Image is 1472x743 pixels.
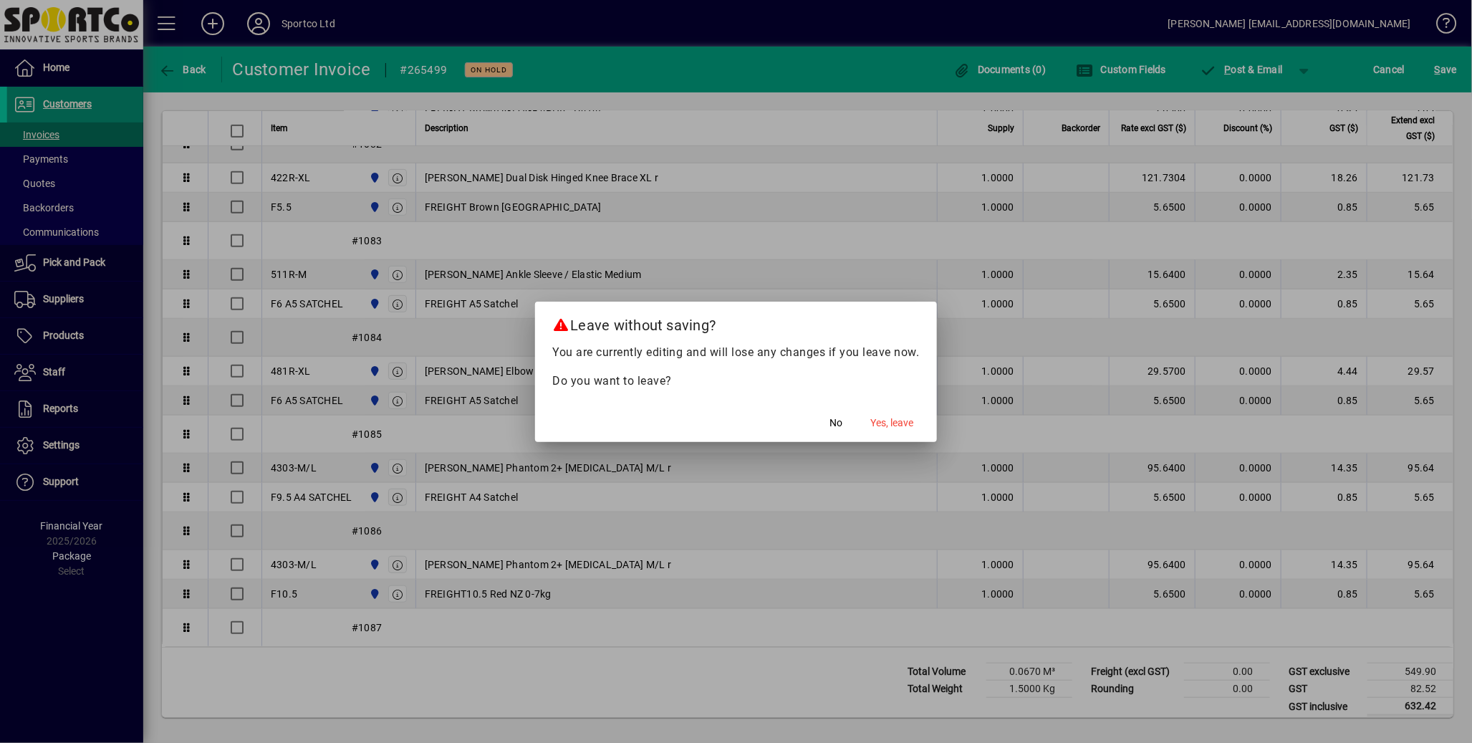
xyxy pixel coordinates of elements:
button: Yes, leave [865,411,920,436]
span: No [830,416,843,431]
span: Yes, leave [871,416,914,431]
h2: Leave without saving? [535,302,937,343]
p: Do you want to leave? [552,373,920,390]
p: You are currently editing and will lose any changes if you leave now. [552,344,920,361]
button: No [814,411,860,436]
